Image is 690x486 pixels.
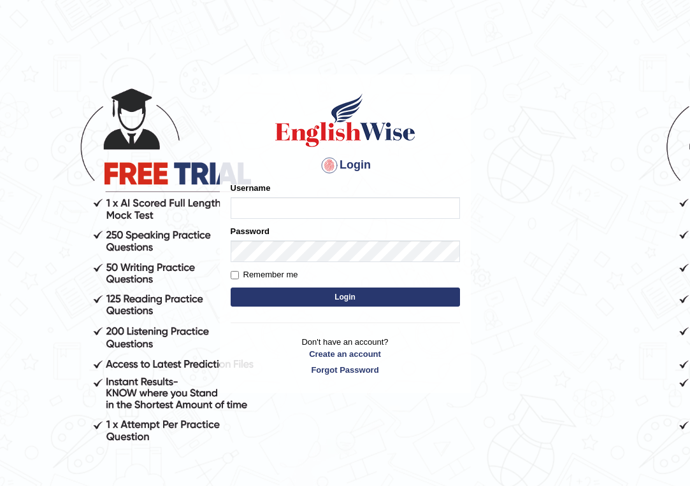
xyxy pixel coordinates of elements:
[231,288,460,307] button: Login
[273,92,418,149] img: Logo of English Wise sign in for intelligent practice with AI
[231,155,460,176] h4: Login
[231,336,460,375] p: Don't have an account?
[231,268,298,281] label: Remember me
[231,348,460,360] a: Create an account
[231,225,270,237] label: Password
[231,364,460,376] a: Forgot Password
[231,271,239,279] input: Remember me
[231,182,271,194] label: Username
